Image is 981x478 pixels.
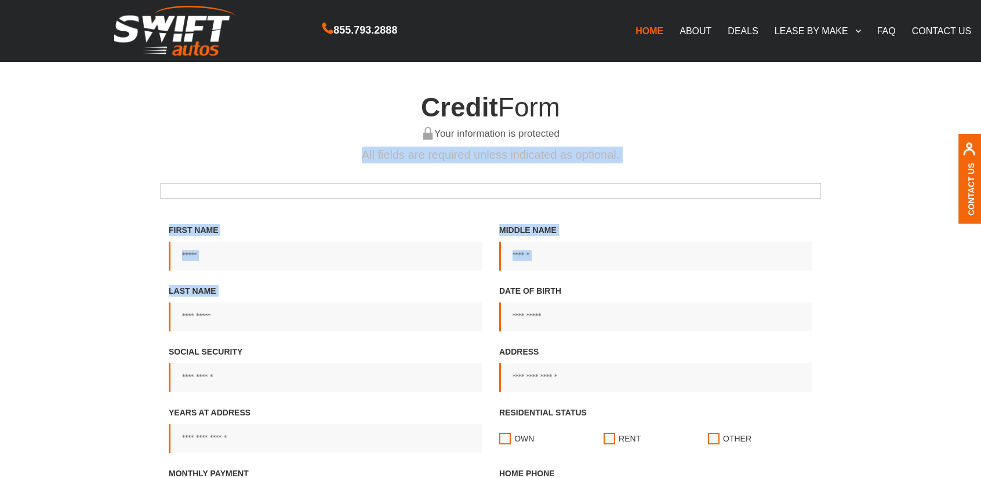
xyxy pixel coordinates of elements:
[766,19,869,43] a: LEASE BY MAKE
[499,302,812,331] input: Date of birth
[169,346,482,392] label: Social Security
[322,25,397,35] a: 855.793.2888
[114,6,236,56] img: Swift Autos
[169,302,482,331] input: Last Name
[904,19,980,43] a: CONTACT US
[422,127,434,140] img: your information is protected, lock green
[169,424,482,453] input: Years at address
[604,424,615,453] input: Residential statusOwnRentOther
[160,93,821,122] h4: Form
[169,363,482,392] input: Social Security
[619,433,641,444] span: Rent
[499,363,812,392] input: Address
[160,147,821,163] p: All fields are required unless indicated as optional.
[720,19,766,43] a: DEALS
[169,285,482,331] label: Last Name
[333,22,397,39] span: 855.793.2888
[962,142,976,162] img: contact us, iconuser
[169,242,482,271] input: First Name
[499,224,812,271] label: Middle Name
[499,424,511,453] input: Residential statusOwnRentOther
[967,163,976,216] a: Contact Us
[514,433,534,444] span: Own
[499,285,812,331] label: Date of birth
[499,242,812,271] input: Middle Name
[671,19,720,43] a: ABOUT
[421,92,498,122] span: Credit
[499,407,812,453] label: Residential status
[169,224,482,271] label: First Name
[869,19,904,43] a: FAQ
[160,128,821,141] h6: Your information is protected
[169,407,482,453] label: Years at address
[708,424,720,453] input: Residential statusOwnRentOther
[723,433,751,444] span: Other
[627,19,671,43] a: HOME
[499,346,812,392] label: Address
